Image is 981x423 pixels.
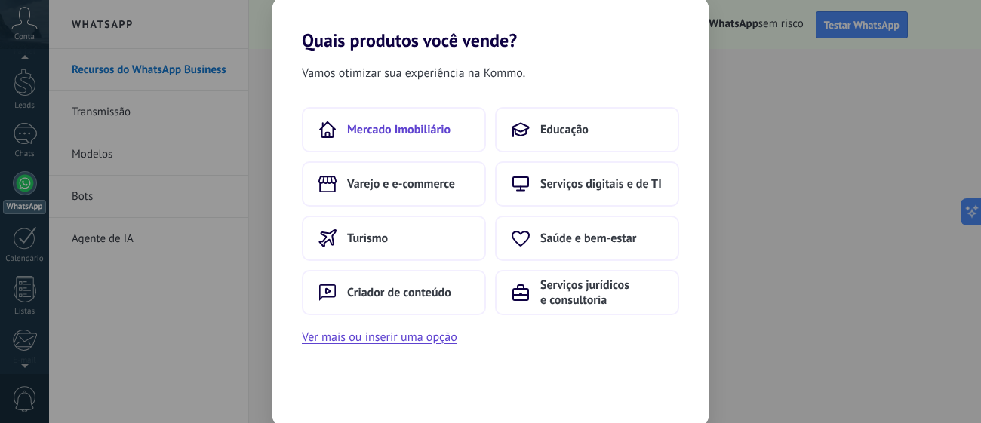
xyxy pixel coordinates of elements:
[302,63,525,83] span: Vamos otimizar sua experiência na Kommo.
[302,270,486,315] button: Criador de conteúdo
[347,122,451,137] span: Mercado Imobiliário
[495,161,679,207] button: Serviços digitais e de TI
[347,231,388,246] span: Turismo
[495,216,679,261] button: Saúde e bem-estar
[495,270,679,315] button: Serviços jurídicos e consultoria
[540,277,663,308] span: Serviços jurídicos e consultoria
[347,176,455,192] span: Varejo e e-commerce
[540,231,636,246] span: Saúde e bem-estar
[302,161,486,207] button: Varejo e e-commerce
[302,107,486,152] button: Mercado Imobiliário
[495,107,679,152] button: Educação
[540,122,589,137] span: Educação
[302,216,486,261] button: Turismo
[540,176,662,192] span: Serviços digitais e de TI
[347,285,451,300] span: Criador de conteúdo
[302,327,457,347] button: Ver mais ou inserir uma opção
